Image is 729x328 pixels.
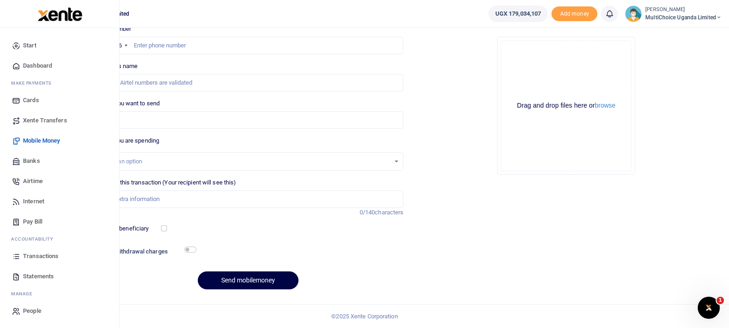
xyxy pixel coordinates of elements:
div: File Uploader [497,37,635,175]
label: Memo for this transaction (Your recipient will see this) [93,178,236,187]
span: Dashboard [23,61,52,70]
li: Toup your wallet [551,6,597,22]
span: Internet [23,197,44,206]
label: Amount you want to send [93,99,160,108]
span: 0/140 [360,209,375,216]
input: Enter extra information [93,190,404,208]
span: 1 [717,297,724,304]
input: Enter phone number [93,37,404,54]
span: Transactions [23,252,58,261]
span: Cards [23,96,39,105]
a: logo-small logo-large logo-large [37,10,82,17]
span: Start [23,41,36,50]
span: UGX 179,034,107 [495,9,541,18]
input: UGX [93,111,404,129]
div: Drag and drop files here or [501,101,631,110]
button: browse [595,102,615,109]
li: Wallet ballance [485,6,552,22]
a: Cards [7,90,112,110]
li: M [7,287,112,301]
a: Dashboard [7,56,112,76]
a: UGX 179,034,107 [488,6,548,22]
span: Pay Bill [23,217,42,226]
span: ake Payments [16,80,52,86]
a: Start [7,35,112,56]
span: Statements [23,272,54,281]
button: Send mobilemoney [198,271,298,289]
div: Select an option [100,157,390,166]
span: characters [375,209,403,216]
span: anage [16,290,33,297]
a: Transactions [7,246,112,266]
img: logo-large [38,7,82,21]
small: [PERSON_NAME] [645,6,722,14]
span: Mobile Money [23,136,60,145]
a: Airtime [7,171,112,191]
span: Airtime [23,177,43,186]
img: profile-user [625,6,642,22]
a: Xente Transfers [7,110,112,131]
span: Add money [551,6,597,22]
span: Banks [23,156,40,166]
a: Pay Bill [7,212,112,232]
a: Mobile Money [7,131,112,151]
iframe: Intercom live chat [698,297,720,319]
span: Xente Transfers [23,116,67,125]
h6: Include withdrawal charges [94,248,192,255]
a: People [7,301,112,321]
input: MTN & Airtel numbers are validated [93,74,404,92]
label: Save this beneficiary [93,224,149,233]
a: Add money [551,10,597,17]
span: People [23,306,41,316]
label: Reason you are spending [93,136,159,145]
a: profile-user [PERSON_NAME] MultiChoice Uganda Limited [625,6,722,22]
li: Ac [7,232,112,246]
label: Phone number [93,24,131,34]
a: Statements [7,266,112,287]
span: MultiChoice Uganda Limited [645,13,722,22]
a: Internet [7,191,112,212]
span: countability [18,236,53,242]
a: Banks [7,151,112,171]
li: M [7,76,112,90]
